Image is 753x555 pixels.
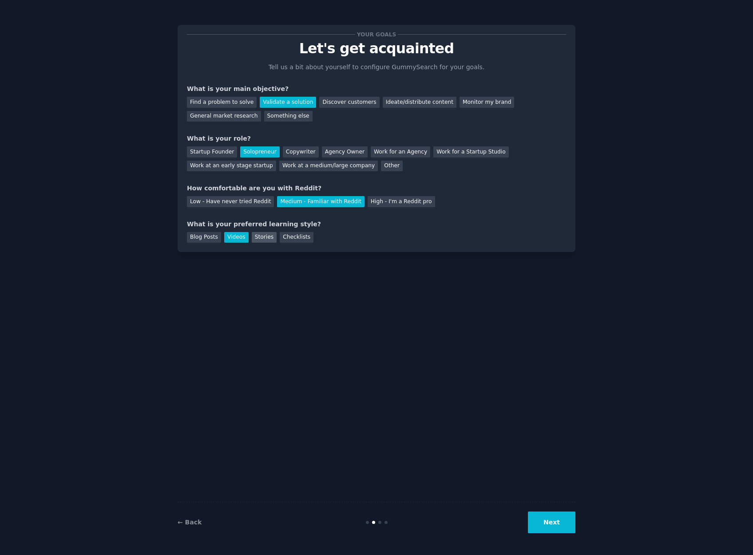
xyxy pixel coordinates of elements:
[265,63,488,72] p: Tell us a bit about yourself to configure GummySearch for your goals.
[187,41,566,56] p: Let's get acquainted
[260,97,316,108] div: Validate a solution
[187,161,276,172] div: Work at an early stage startup
[528,512,575,533] button: Next
[252,232,277,243] div: Stories
[277,196,364,207] div: Medium - Familiar with Reddit
[280,232,313,243] div: Checklists
[381,161,403,172] div: Other
[178,519,202,526] a: ← Back
[240,146,279,157] div: Solopreneur
[460,97,514,108] div: Monitor my brand
[187,97,257,108] div: Find a problem to solve
[187,146,237,157] div: Startup Founder
[371,146,430,157] div: Work for an Agency
[187,111,261,122] div: General market research
[322,146,368,157] div: Agency Owner
[264,111,313,122] div: Something else
[187,196,274,207] div: Low - Have never tried Reddit
[187,232,221,243] div: Blog Posts
[355,30,398,39] span: Your goals
[187,84,566,94] div: What is your main objective?
[383,97,456,108] div: Ideate/distribute content
[283,146,319,157] div: Copywriter
[433,146,508,157] div: Work for a Startup Studio
[187,220,566,229] div: What is your preferred learning style?
[187,184,566,193] div: How comfortable are you with Reddit?
[279,161,378,172] div: Work at a medium/large company
[187,134,566,143] div: What is your role?
[368,196,435,207] div: High - I'm a Reddit pro
[224,232,249,243] div: Videos
[319,97,379,108] div: Discover customers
